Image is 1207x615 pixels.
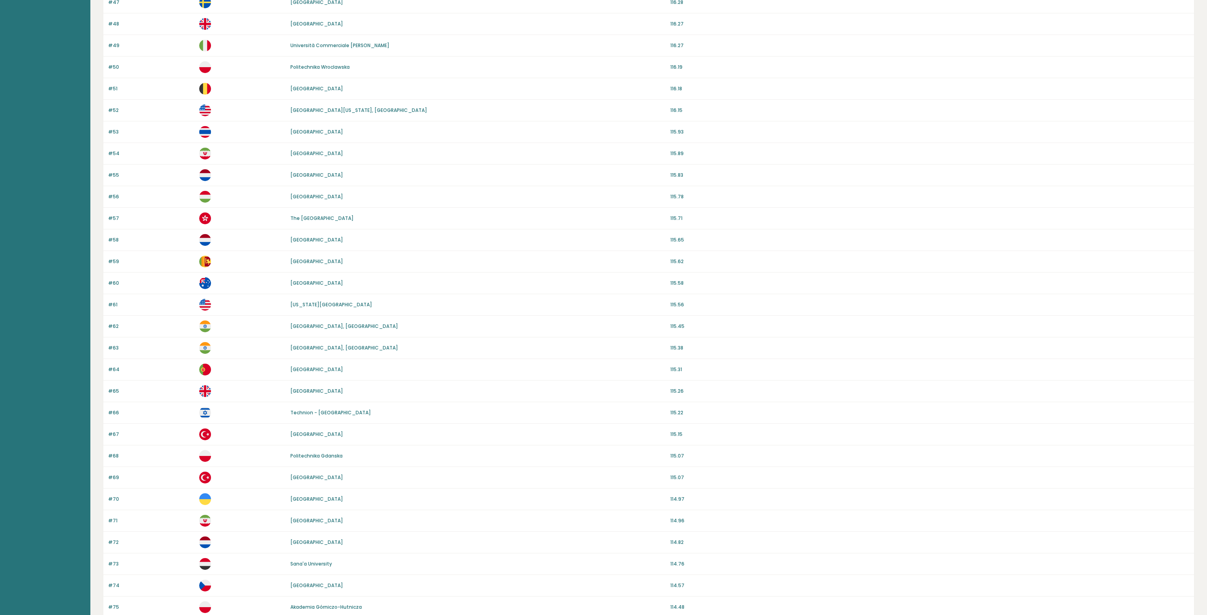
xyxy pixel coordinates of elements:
p: #57 [108,215,194,222]
img: pl.svg [199,61,211,73]
img: us.svg [199,299,211,311]
a: [GEOGRAPHIC_DATA] [290,431,343,437]
p: #65 [108,388,194,395]
img: il.svg [199,407,211,419]
a: [GEOGRAPHIC_DATA][US_STATE], [GEOGRAPHIC_DATA] [290,107,427,113]
p: 115.07 [670,452,1189,459]
p: 114.76 [670,560,1189,567]
img: us.svg [199,104,211,116]
p: #68 [108,452,194,459]
a: [GEOGRAPHIC_DATA] [290,258,343,265]
a: [US_STATE][GEOGRAPHIC_DATA] [290,301,372,308]
p: 115.38 [670,344,1189,351]
img: au.svg [199,277,211,289]
img: hk.svg [199,212,211,224]
a: [GEOGRAPHIC_DATA] [290,496,343,502]
img: pt.svg [199,364,211,375]
p: 115.31 [670,366,1189,373]
a: [GEOGRAPHIC_DATA] [290,85,343,92]
p: 115.26 [670,388,1189,395]
a: [GEOGRAPHIC_DATA] [290,193,343,200]
a: [GEOGRAPHIC_DATA], [GEOGRAPHIC_DATA] [290,323,398,329]
p: #54 [108,150,194,157]
p: 115.56 [670,301,1189,308]
p: 114.82 [670,539,1189,546]
img: th.svg [199,126,211,138]
img: in.svg [199,342,211,354]
a: [GEOGRAPHIC_DATA], [GEOGRAPHIC_DATA] [290,344,398,351]
p: #62 [108,323,194,330]
p: #61 [108,301,194,308]
p: 115.71 [670,215,1189,222]
img: tr.svg [199,428,211,440]
p: #75 [108,604,194,611]
p: #48 [108,20,194,27]
p: #64 [108,366,194,373]
a: Sana'a University [290,560,332,567]
img: nl.svg [199,234,211,246]
p: #58 [108,236,194,243]
p: 114.96 [670,517,1189,524]
p: 116.27 [670,42,1189,49]
p: 116.19 [670,64,1189,71]
p: #72 [108,539,194,546]
p: 115.65 [670,236,1189,243]
p: 115.07 [670,474,1189,481]
a: [GEOGRAPHIC_DATA] [290,539,343,545]
a: [GEOGRAPHIC_DATA] [290,474,343,481]
img: hu.svg [199,191,211,203]
p: #52 [108,107,194,114]
img: ua.svg [199,493,211,505]
p: #73 [108,560,194,567]
p: 116.18 [670,85,1189,92]
a: [GEOGRAPHIC_DATA] [290,388,343,394]
a: [GEOGRAPHIC_DATA] [290,517,343,524]
p: 116.15 [670,107,1189,114]
img: gb.svg [199,18,211,30]
a: Technion - [GEOGRAPHIC_DATA] [290,409,371,416]
img: cz.svg [199,580,211,591]
p: 115.62 [670,258,1189,265]
img: pl.svg [199,601,211,613]
a: [GEOGRAPHIC_DATA] [290,236,343,243]
p: #63 [108,344,194,351]
p: 115.22 [670,409,1189,416]
p: 114.57 [670,582,1189,589]
p: #50 [108,64,194,71]
a: [GEOGRAPHIC_DATA] [290,20,343,27]
a: [GEOGRAPHIC_DATA] [290,582,343,589]
img: it.svg [199,40,211,51]
p: #51 [108,85,194,92]
img: tr.svg [199,472,211,483]
p: #67 [108,431,194,438]
p: #55 [108,172,194,179]
p: #60 [108,280,194,287]
a: The [GEOGRAPHIC_DATA] [290,215,354,221]
p: 116.27 [670,20,1189,27]
img: ir.svg [199,515,211,527]
a: Akademia Górniczo-Hutnicza [290,604,362,610]
a: [GEOGRAPHIC_DATA] [290,150,343,157]
p: 114.97 [670,496,1189,503]
p: 115.15 [670,431,1189,438]
p: #69 [108,474,194,481]
img: ye.svg [199,558,211,570]
p: 115.45 [670,323,1189,330]
a: [GEOGRAPHIC_DATA] [290,366,343,373]
p: #66 [108,409,194,416]
p: 115.93 [670,128,1189,135]
a: [GEOGRAPHIC_DATA] [290,172,343,178]
a: [GEOGRAPHIC_DATA] [290,128,343,135]
a: Politechnika Gdanska [290,452,343,459]
img: be.svg [199,83,211,95]
p: 115.58 [670,280,1189,287]
p: #71 [108,517,194,524]
img: gb.svg [199,385,211,397]
a: Università Commerciale [PERSON_NAME] [290,42,389,49]
img: nl.svg [199,536,211,548]
img: ir.svg [199,148,211,159]
p: #49 [108,42,194,49]
p: #74 [108,582,194,589]
p: 115.89 [670,150,1189,157]
img: nl.svg [199,169,211,181]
